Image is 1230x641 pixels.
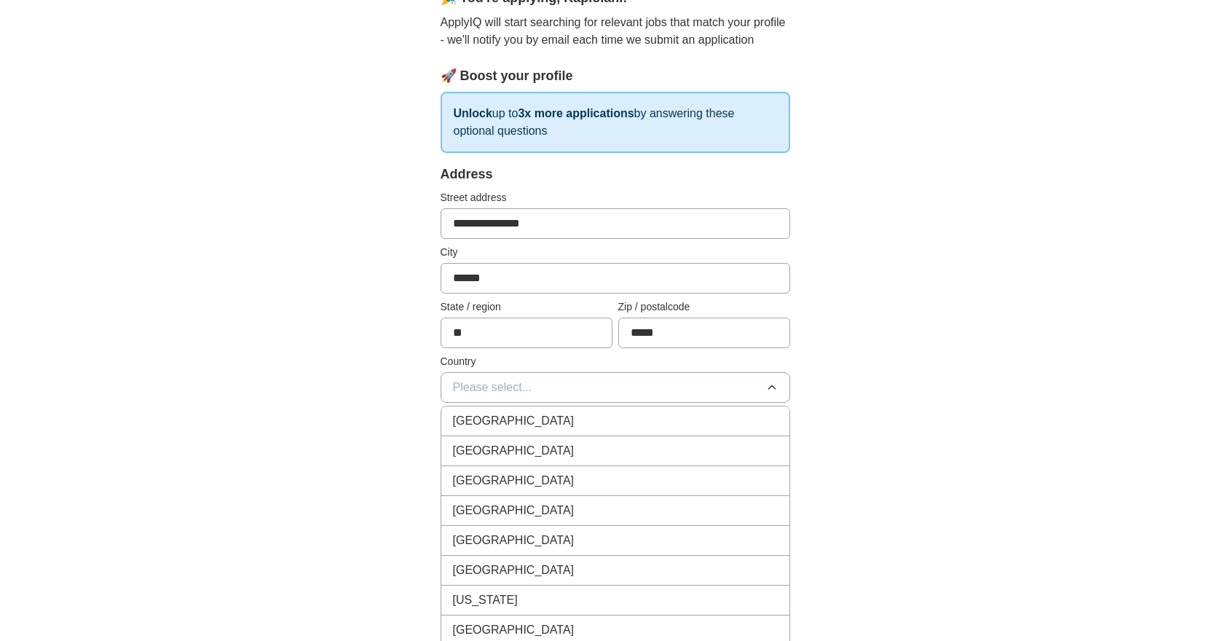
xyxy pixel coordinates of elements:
p: ApplyIQ will start searching for relevant jobs that match your profile - we'll notify you by emai... [441,14,790,49]
label: Zip / postalcode [618,299,790,315]
span: [GEOGRAPHIC_DATA] [453,412,575,430]
label: Country [441,354,790,369]
span: [GEOGRAPHIC_DATA] [453,472,575,489]
span: [GEOGRAPHIC_DATA] [453,442,575,460]
label: State / region [441,299,612,315]
div: 🚀 Boost your profile [441,66,790,86]
span: [GEOGRAPHIC_DATA] [453,621,575,639]
span: [GEOGRAPHIC_DATA] [453,502,575,519]
span: [GEOGRAPHIC_DATA] [453,562,575,579]
label: City [441,245,790,260]
span: [GEOGRAPHIC_DATA] [453,532,575,549]
div: Address [441,165,790,184]
button: Please select... [441,372,790,403]
strong: Unlock [454,107,492,119]
label: Street address [441,190,790,205]
p: up to by answering these optional questions [441,92,790,153]
span: [US_STATE] [453,591,518,609]
strong: 3x more applications [518,107,634,119]
span: Please select... [453,379,532,396]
